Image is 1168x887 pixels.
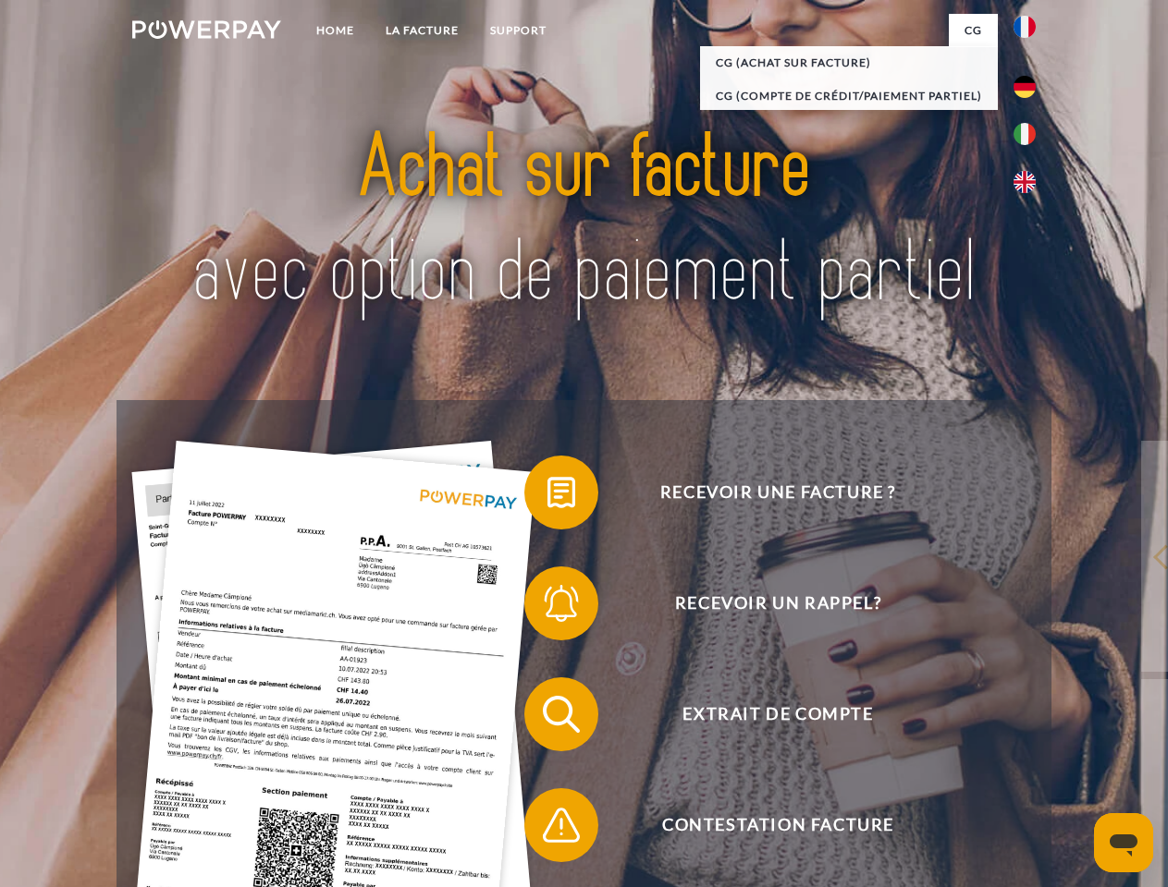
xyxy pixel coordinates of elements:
[1014,123,1036,145] img: it
[538,469,584,516] img: qb_bill.svg
[1094,813,1153,872] iframe: Bouton de lancement de la fenêtre de messagerie
[700,79,998,113] a: CG (Compte de crédit/paiement partiel)
[177,89,991,354] img: title-powerpay_fr.svg
[551,456,1004,529] span: Recevoir une facture ?
[524,677,1005,751] button: Extrait de compte
[370,14,474,47] a: LA FACTURE
[949,14,998,47] a: CG
[301,14,370,47] a: Home
[700,46,998,79] a: CG (achat sur facture)
[1014,16,1036,38] img: fr
[474,14,562,47] a: Support
[551,677,1004,751] span: Extrait de compte
[538,802,584,848] img: qb_warning.svg
[524,456,1005,529] button: Recevoir une facture ?
[1014,171,1036,193] img: en
[524,566,1005,640] button: Recevoir un rappel?
[551,566,1004,640] span: Recevoir un rappel?
[524,788,1005,862] button: Contestation Facture
[132,20,281,39] img: logo-powerpay-white.svg
[1014,76,1036,98] img: de
[538,580,584,626] img: qb_bell.svg
[551,788,1004,862] span: Contestation Facture
[538,691,584,737] img: qb_search.svg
